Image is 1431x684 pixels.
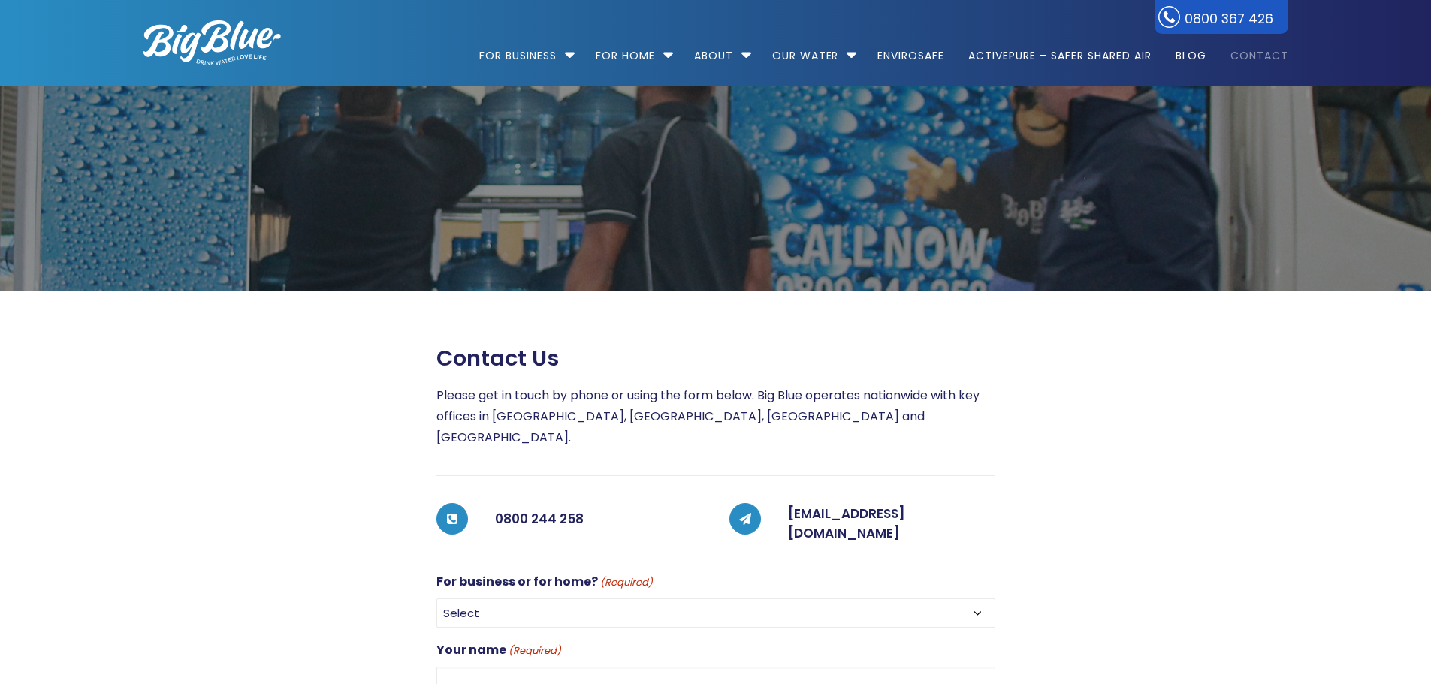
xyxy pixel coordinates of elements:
[436,640,561,661] label: Your name
[495,505,702,535] h5: 0800 244 258
[143,20,281,65] img: logo
[436,385,995,448] p: Please get in touch by phone or using the form below. Big Blue operates nationwide with key offic...
[436,345,559,372] span: Contact us
[507,643,561,660] span: (Required)
[436,571,653,592] label: For business or for home?
[599,574,653,592] span: (Required)
[788,505,905,542] a: [EMAIL_ADDRESS][DOMAIN_NAME]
